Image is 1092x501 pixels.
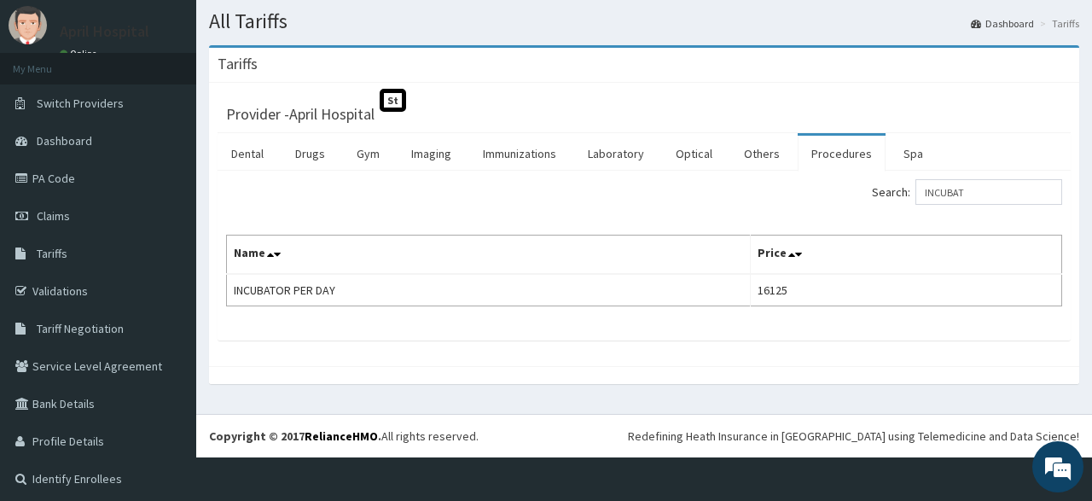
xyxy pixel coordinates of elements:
h1: All Tariffs [209,10,1079,32]
div: Minimize live chat window [280,9,321,50]
a: Immunizations [469,136,570,172]
a: Imaging [398,136,465,172]
span: Tariff Negotiation [37,321,124,336]
span: St [380,89,406,112]
span: Switch Providers [37,96,124,111]
span: Claims [37,208,70,224]
a: Optical [662,136,726,172]
span: Tariffs [37,246,67,261]
strong: Copyright © 2017 . [209,428,381,444]
textarea: Type your message and hit 'Enter' [9,326,325,386]
th: Name [227,236,751,275]
a: Drugs [282,136,339,172]
p: April Hospital [60,24,149,39]
a: Others [730,136,793,172]
a: Gym [343,136,393,172]
a: RelianceHMO [305,428,378,444]
h3: Provider - April Hospital [226,107,375,122]
span: We're online! [99,145,235,317]
a: Dashboard [971,16,1034,31]
a: Procedures [798,136,886,172]
img: User Image [9,6,47,44]
img: d_794563401_company_1708531726252_794563401 [32,85,69,128]
a: Laboratory [574,136,658,172]
div: Redefining Heath Insurance in [GEOGRAPHIC_DATA] using Telemedicine and Data Science! [628,428,1079,445]
a: Online [60,48,101,60]
td: INCUBATOR PER DAY [227,274,751,306]
h3: Tariffs [218,56,258,72]
span: Dashboard [37,133,92,149]
td: 16125 [750,274,1061,306]
footer: All rights reserved. [196,414,1092,457]
label: Search: [872,179,1062,205]
th: Price [750,236,1061,275]
a: Spa [890,136,937,172]
li: Tariffs [1036,16,1079,31]
input: Search: [915,179,1062,205]
div: Chat with us now [89,96,287,118]
a: Dental [218,136,277,172]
